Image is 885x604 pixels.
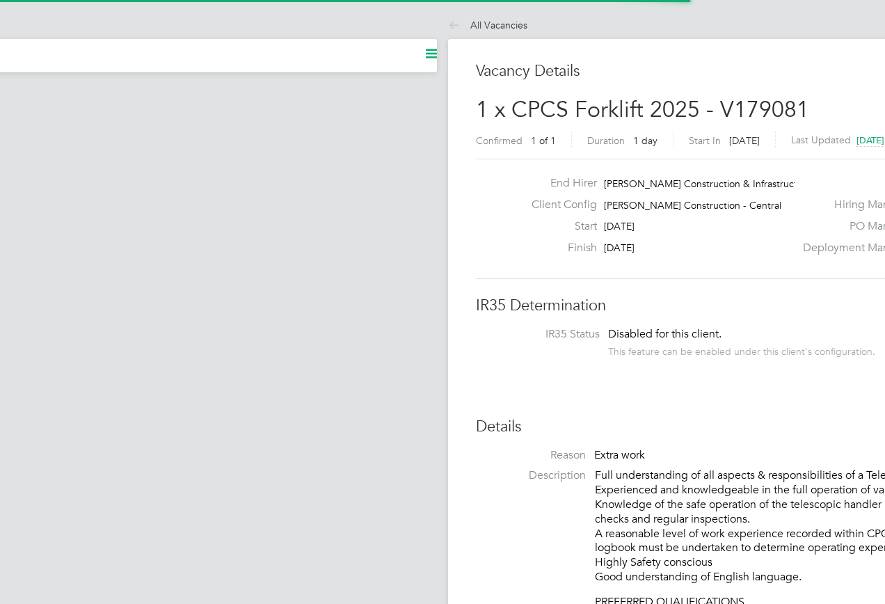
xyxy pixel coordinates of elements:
label: Confirmed [476,134,523,147]
span: [DATE] [604,220,635,232]
label: Duration [587,134,625,147]
span: [DATE] [729,134,760,147]
label: Reason [476,448,586,463]
a: All Vacancies [448,19,527,31]
label: Start In [689,134,721,147]
label: Client Config [520,198,597,212]
label: Start [520,219,597,234]
span: Extra work [594,448,645,462]
label: IR35 Status [490,327,600,342]
span: 1 day [633,134,657,147]
label: Finish [520,241,597,255]
span: Disabled for this client. [608,327,721,341]
span: [DATE] [604,241,635,254]
label: End Hirer [520,176,597,191]
span: [PERSON_NAME] Construction & Infrastruct… [604,177,807,190]
span: [PERSON_NAME] Construction - Central [604,199,781,212]
span: 1 of 1 [531,134,556,147]
div: This feature can be enabled under this client's configuration. [608,342,875,358]
span: 1 x CPCS Forklift 2025 - V179081 [476,96,809,123]
label: Last Updated [791,134,851,146]
label: Description [476,468,586,483]
span: [DATE] [856,134,884,146]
